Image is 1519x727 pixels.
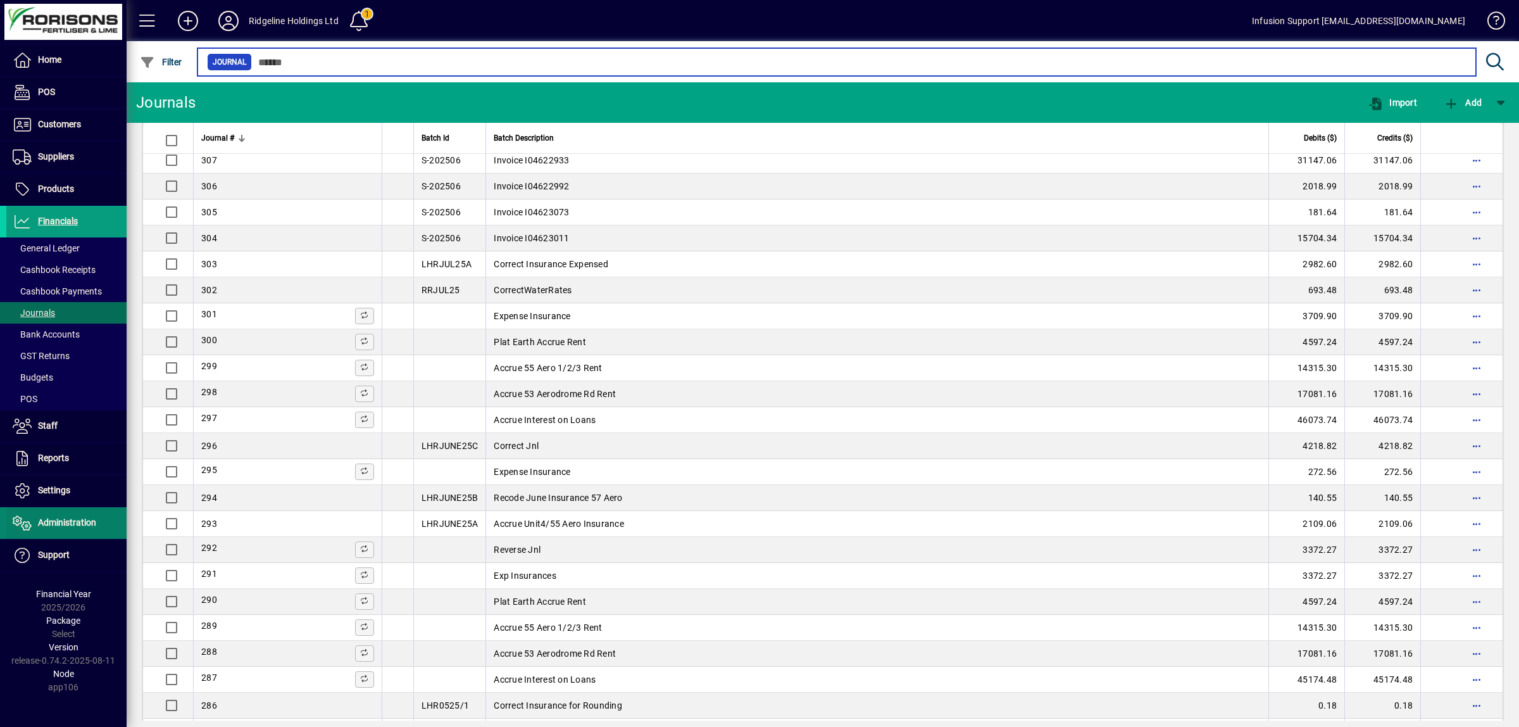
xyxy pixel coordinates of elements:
[201,259,217,269] span: 303
[1268,251,1344,277] td: 2982.60
[168,9,208,32] button: Add
[485,199,1268,225] td: Invoice I04623073
[1344,355,1420,381] td: 14315.30
[1268,667,1344,693] td: 45174.48
[6,540,127,571] a: Support
[485,381,1268,407] td: Accrue 53 Aerodrome Rd Rent
[1344,537,1420,563] td: 3372.27
[1268,174,1344,199] td: 2018.99
[38,184,74,194] span: Products
[1466,695,1487,716] button: More options
[201,233,217,243] span: 304
[13,394,37,404] span: POS
[485,148,1268,174] td: Invoice I04622933
[6,174,127,205] a: Products
[413,251,486,277] td: LHRJUL25A
[1268,225,1344,251] td: 15704.34
[485,563,1268,589] td: Exp Insurances
[1466,176,1487,196] button: More options
[13,351,70,361] span: GST Returns
[1252,11,1465,31] div: Infusion Support [EMAIL_ADDRESS][DOMAIN_NAME]
[13,243,80,253] span: General Ledger
[249,11,339,31] div: Ridgeline Holdings Ltd
[1466,306,1487,326] button: More options
[1466,202,1487,222] button: More options
[1268,277,1344,303] td: 693.48
[201,387,217,397] span: 298
[485,589,1268,615] td: Plat Earth Accrue Rent
[6,410,127,442] a: Staff
[13,372,53,382] span: Budgets
[201,335,217,345] span: 300
[485,433,1268,459] td: Correct Jnl
[1268,459,1344,485] td: 272.56
[38,550,70,560] span: Support
[1478,3,1503,44] a: Knowledge Base
[485,225,1268,251] td: Invoice I04623011
[201,595,217,605] span: 290
[46,616,80,626] span: Package
[1344,303,1420,329] td: 3709.90
[6,259,127,281] a: Cashbook Receipts
[1344,589,1420,615] td: 4597.24
[413,148,486,174] td: S-202506
[201,519,217,529] span: 293
[1466,436,1487,456] button: More options
[1344,667,1420,693] td: 45174.48
[1344,174,1420,199] td: 2018.99
[1268,615,1344,641] td: 14315.30
[201,441,217,451] span: 296
[1466,384,1487,404] button: More options
[1466,150,1487,170] button: More options
[1344,407,1420,433] td: 46073.74
[1268,511,1344,537] td: 2109.06
[422,131,449,145] span: Batch Id
[201,207,217,217] span: 305
[53,669,74,679] span: Node
[413,511,486,537] td: LHRJUNE25A
[1466,332,1487,352] button: More options
[1466,643,1487,664] button: More options
[1268,148,1344,174] td: 31147.06
[201,285,217,295] span: 302
[1377,131,1413,145] span: Credits ($)
[201,569,217,579] span: 291
[208,9,249,32] button: Profile
[485,537,1268,563] td: Reverse Jnl
[1344,563,1420,589] td: 3372.27
[1344,459,1420,485] td: 272.56
[485,329,1268,355] td: Plat Earth Accrue Rent
[485,511,1268,537] td: Accrue Unit4/55 Aero Insurance
[201,543,217,553] span: 292
[1344,148,1420,174] td: 31147.06
[1344,641,1420,667] td: 17081.16
[1441,91,1485,114] button: Add
[213,56,246,68] span: Journal
[485,615,1268,641] td: Accrue 55 Aero 1/2/3 Rent
[1466,488,1487,508] button: More options
[413,199,486,225] td: S-202506
[1466,540,1487,560] button: More options
[201,181,217,191] span: 306
[485,251,1268,277] td: Correct Insurance Expensed
[1344,485,1420,511] td: 140.55
[6,388,127,410] a: POS
[485,303,1268,329] td: Expense Insurance
[1466,358,1487,378] button: More options
[1466,669,1487,690] button: More options
[38,517,96,528] span: Administration
[485,485,1268,511] td: Recode June Insurance 57 Aero
[1466,280,1487,300] button: More options
[1466,254,1487,274] button: More options
[201,493,217,503] span: 294
[136,92,196,113] div: Journals
[38,216,78,226] span: Financials
[1344,433,1420,459] td: 4218.82
[6,324,127,345] a: Bank Accounts
[485,641,1268,667] td: Accrue 53 Aerodrome Rd Rent
[485,693,1268,719] td: Correct Insurance for Rounding
[1368,98,1417,108] span: Import
[38,485,70,495] span: Settings
[1268,537,1344,563] td: 3372.27
[1466,228,1487,248] button: More options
